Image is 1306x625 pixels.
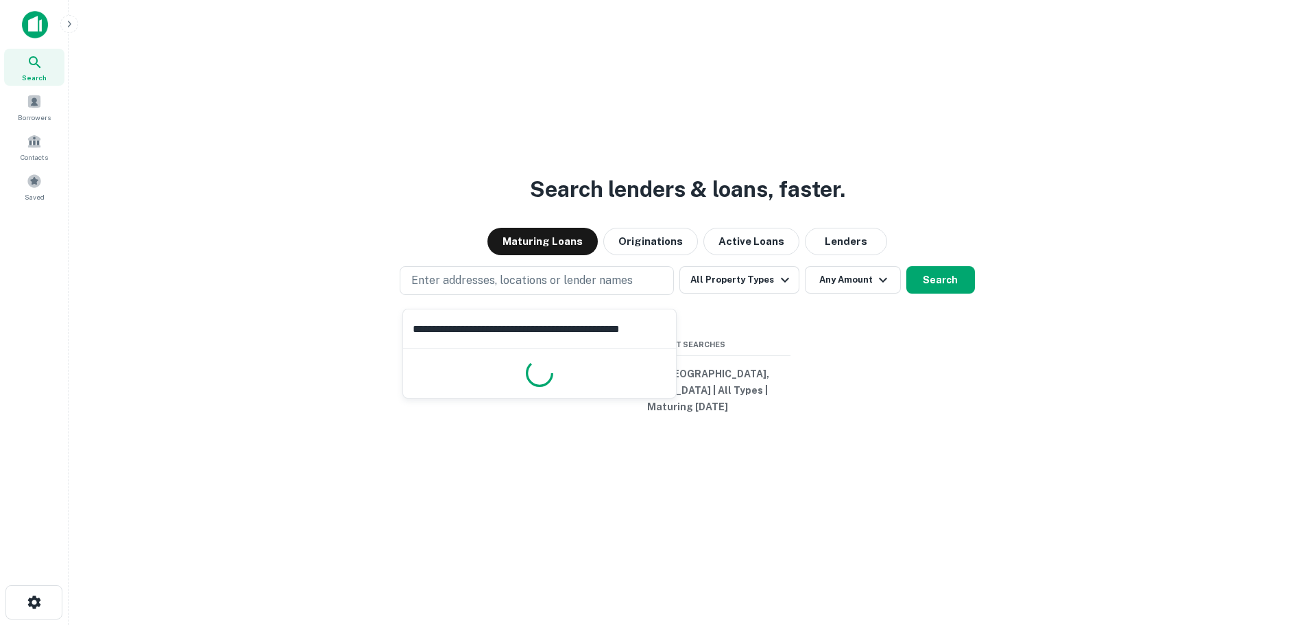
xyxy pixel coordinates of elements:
[400,266,674,295] button: Enter addresses, locations or lender names
[530,173,845,206] h3: Search lenders & loans, faster.
[1237,515,1306,581] iframe: Chat Widget
[4,89,64,126] a: Borrowers
[805,228,887,255] button: Lenders
[487,228,598,255] button: Maturing Loans
[21,152,48,163] span: Contacts
[703,228,799,255] button: Active Loans
[4,49,64,86] a: Search
[22,72,47,83] span: Search
[411,272,633,289] p: Enter addresses, locations or lender names
[585,339,790,351] span: Recent Searches
[585,362,790,419] button: Sample Rd, [GEOGRAPHIC_DATA], [GEOGRAPHIC_DATA] | All Types | Maturing [DATE]
[906,266,975,294] button: Search
[4,168,64,205] a: Saved
[25,191,45,202] span: Saved
[603,228,698,255] button: Originations
[22,11,48,38] img: capitalize-icon.png
[805,266,901,294] button: Any Amount
[679,266,799,294] button: All Property Types
[4,128,64,165] a: Contacts
[18,112,51,123] span: Borrowers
